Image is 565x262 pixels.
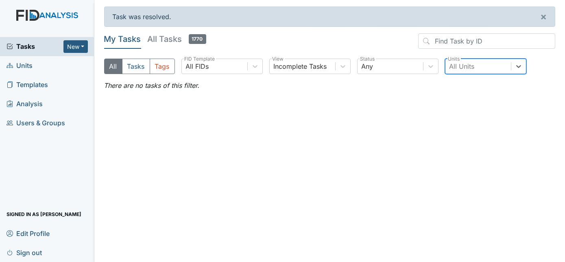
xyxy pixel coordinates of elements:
[122,59,150,74] button: Tasks
[186,61,209,71] div: All FIDs
[104,81,200,90] em: There are no tasks of this filter.
[449,61,475,71] div: All Units
[7,208,81,221] span: Signed in as [PERSON_NAME]
[104,7,556,27] div: Task was resolved.
[7,227,50,240] span: Edit Profile
[532,7,555,26] button: ×
[104,33,141,45] h5: My Tasks
[104,59,175,74] div: Type filter
[540,11,547,22] span: ×
[7,59,33,72] span: Units
[7,98,43,110] span: Analysis
[189,34,206,44] span: 1770
[7,41,63,51] a: Tasks
[63,40,88,53] button: New
[7,246,42,259] span: Sign out
[7,79,48,91] span: Templates
[362,61,373,71] div: Any
[148,33,206,45] h5: All Tasks
[274,61,327,71] div: Incomplete Tasks
[7,117,65,129] span: Users & Groups
[418,33,555,49] input: Find Task by ID
[104,59,122,74] button: All
[150,59,175,74] button: Tags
